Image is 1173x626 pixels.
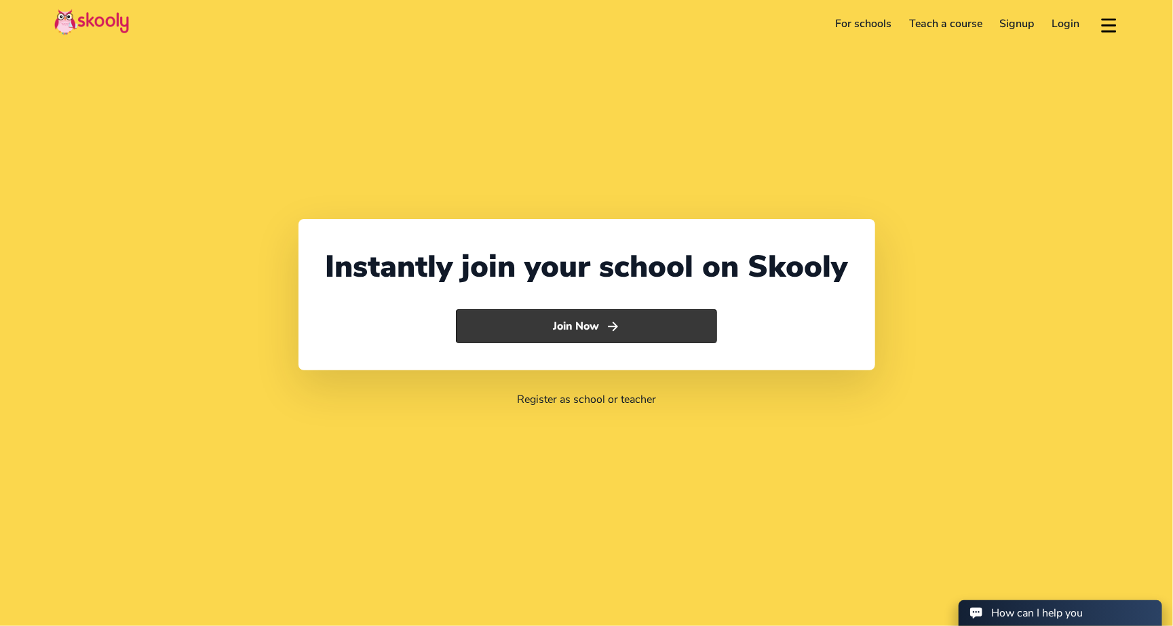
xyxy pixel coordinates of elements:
a: Signup [991,13,1043,35]
button: Join Nowarrow forward outline [456,309,717,343]
a: For schools [827,13,901,35]
a: Teach a course [900,13,991,35]
div: Instantly join your school on Skooly [326,246,848,288]
img: Skooly [54,9,129,35]
button: menu outline [1099,13,1119,35]
ion-icon: arrow forward outline [606,319,620,334]
a: Register as school or teacher [517,392,656,407]
a: Login [1043,13,1089,35]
